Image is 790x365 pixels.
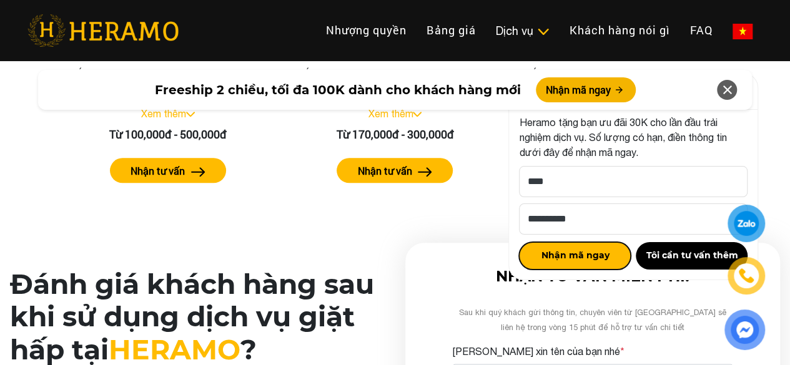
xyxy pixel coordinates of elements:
[459,308,726,332] span: Sau khi quý khách gửi thông tin, chuyên viên từ [GEOGRAPHIC_DATA] sẽ liên hệ trong vòng 15 phút đ...
[155,80,521,99] span: Freeship 2 chiều, tối đa 100K dành cho khách hàng mới
[296,158,495,183] a: Nhận tư vấn arrow
[191,167,205,177] img: arrow
[453,344,625,359] label: [PERSON_NAME] xin tên của bạn nhé
[680,17,723,44] a: FAQ
[536,26,550,38] img: subToggleIcon
[368,108,413,119] a: Xem thêm
[560,17,680,44] a: Khách hàng nói gì
[316,17,417,44] a: Nhượng quyền
[69,158,267,183] a: Nhận tư vấn arrow
[496,22,550,39] div: Dịch vụ
[636,242,748,270] button: Tôi cần tư vấn thêm
[141,108,186,119] a: Xem thêm
[27,14,179,47] img: heramo-logo.png
[110,158,226,183] button: Nhận tư vấn
[69,126,267,143] div: Từ 100,000đ - 500,000đ
[131,163,185,178] label: Nhận tư vấn
[296,126,495,143] div: Từ 170,000đ - 300,000đ
[357,163,412,178] label: Nhận tư vấn
[417,17,486,44] a: Bảng giá
[739,269,754,283] img: phone-icon
[519,115,748,160] p: Heramo tặng bạn ưu đãi 30K cho lần đầu trải nghiệm dịch vụ. Số lượng có hạn, điền thông tin dưới ...
[337,158,453,183] button: Nhận tư vấn
[519,242,631,270] button: Nhận mã ngay
[453,268,733,286] h3: NHẬN TƯ VẤN MIỄN PHÍ!
[729,259,763,293] a: phone-icon
[733,24,753,39] img: vn-flag.png
[418,167,432,177] img: arrow
[536,77,636,102] button: Nhận mã ngay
